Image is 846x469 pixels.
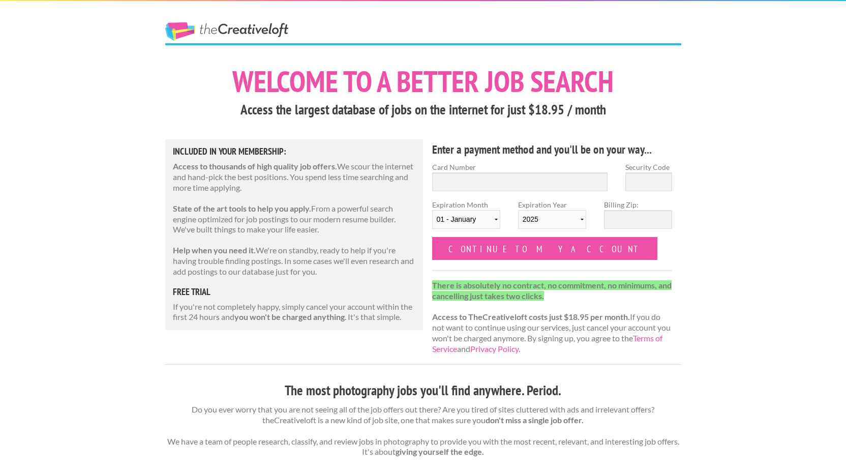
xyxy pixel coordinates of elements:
[165,67,681,96] h1: Welcome to a better job search
[432,162,608,172] label: Card Number
[396,447,484,456] strong: giving yourself the edge.
[432,141,673,158] h4: Enter a payment method and you'll be on your way...
[173,161,337,171] strong: Access to thousands of high quality job offers.
[173,245,256,255] strong: Help when you need it.
[432,210,500,229] select: Expiration Month
[432,280,672,301] strong: There is absolutely no contract, no commitment, no minimums, and cancelling just takes two clicks.
[165,100,681,120] h3: Access the largest database of jobs on the internet for just $18.95 / month
[432,333,662,354] a: Terms of Service
[432,199,500,237] label: Expiration Month
[234,312,345,321] strong: you won't be charged anything
[173,245,416,277] p: We're on standby, ready to help if you're having trouble finding postings. In some cases we'll ev...
[165,404,681,457] p: Do you ever worry that you are not seeing all of the job offers out there? Are you tired of sites...
[173,203,311,213] strong: State of the art tools to help you apply.
[173,147,416,156] h5: Included in Your Membership:
[173,302,416,323] p: If you're not completely happy, simply cancel your account within the first 24 hours and . It's t...
[173,161,416,193] p: We scour the internet and hand-pick the best positions. You spend less time searching and more ti...
[486,415,584,425] strong: don't miss a single job offer.
[470,344,519,354] a: Privacy Policy
[604,199,672,210] label: Billing Zip:
[432,280,673,355] p: If you do not want to continue using our services, just cancel your account you won't be charged ...
[518,199,586,237] label: Expiration Year
[518,210,586,229] select: Expiration Year
[165,381,681,400] h3: The most photography jobs you'll find anywhere. Period.
[173,203,416,235] p: From a powerful search engine optimized for job postings to our modern resume builder. We've buil...
[432,237,658,260] input: Continue to my account
[432,312,630,321] strong: Access to TheCreativeloft costs just $18.95 per month.
[165,22,288,41] a: The Creative Loft
[625,162,672,172] label: Security Code
[173,287,416,297] h5: free trial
